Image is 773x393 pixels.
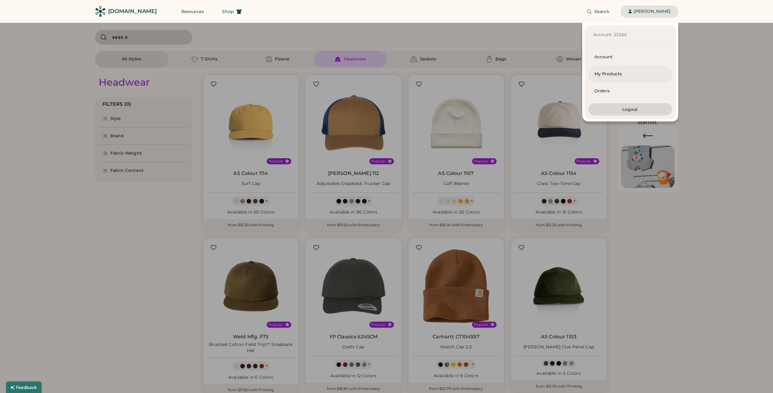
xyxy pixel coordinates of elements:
[634,9,671,15] div: [PERSON_NAME]
[174,5,211,18] button: Resources
[215,5,249,18] button: Shop
[579,5,617,18] button: Search
[95,6,106,17] img: Rendered Logo - Screens
[108,8,157,15] div: [DOMAIN_NAME]
[593,32,667,38] div: Account: 23365
[594,9,610,14] span: Search
[594,54,666,60] div: Account
[222,9,234,14] span: Shop
[588,103,672,115] button: Logout
[594,88,666,94] div: Orders
[594,71,666,77] div: My Products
